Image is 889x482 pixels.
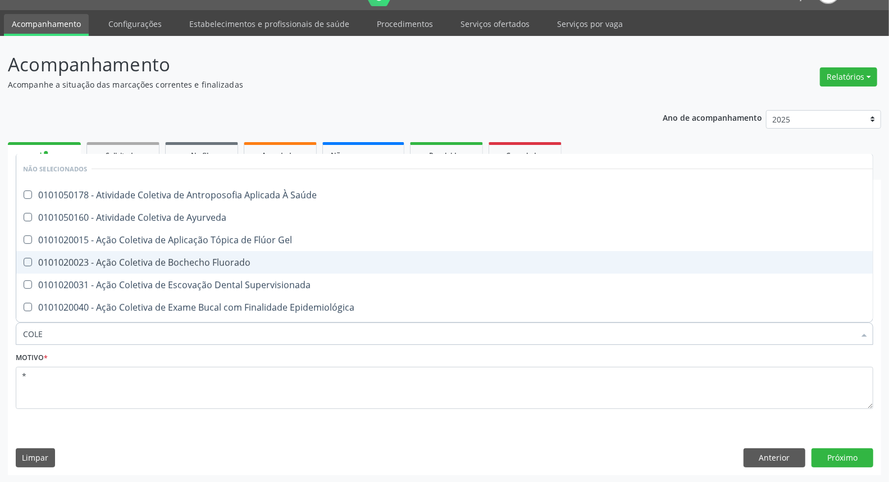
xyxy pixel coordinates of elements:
[38,149,51,161] div: person_add
[4,14,89,36] a: Acompanhamento
[331,151,396,160] span: Não compareceram
[181,14,357,34] a: Estabelecimentos e profissionais de saúde
[663,110,762,124] p: Ano de acompanhamento
[23,322,855,345] input: Buscar por procedimentos
[812,448,873,467] button: Próximo
[101,14,170,34] a: Configurações
[429,151,464,160] span: Resolvidos
[8,79,619,90] p: Acompanhe a situação das marcações correntes e finalizadas
[191,151,212,160] span: Na fila
[106,151,140,160] span: Solicitados
[262,151,299,160] span: Agendados
[744,448,805,467] button: Anterior
[453,14,537,34] a: Serviços ofertados
[507,151,544,160] span: Cancelados
[820,67,877,87] button: Relatórios
[549,14,631,34] a: Serviços por vaga
[369,14,441,34] a: Procedimentos
[16,349,48,367] label: Motivo
[8,51,619,79] p: Acompanhamento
